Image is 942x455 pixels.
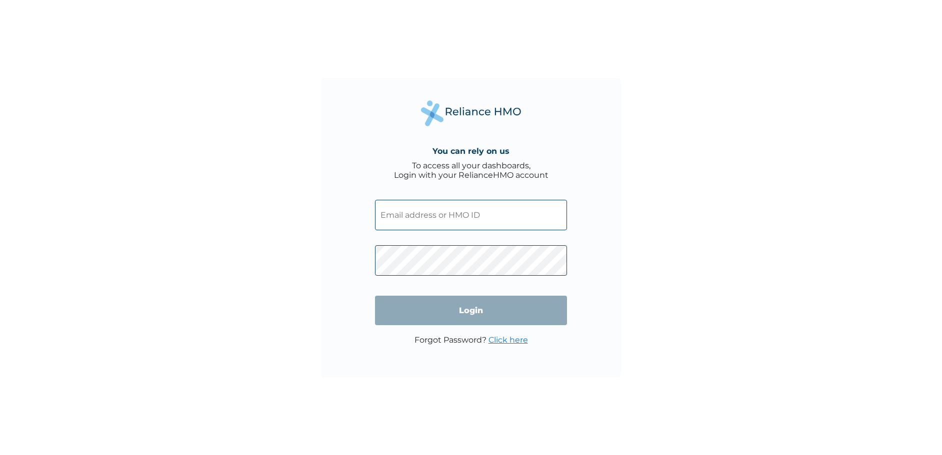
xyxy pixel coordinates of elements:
[432,146,509,156] h4: You can rely on us
[421,100,521,126] img: Reliance Health's Logo
[375,296,567,325] input: Login
[394,161,548,180] div: To access all your dashboards, Login with your RelianceHMO account
[488,335,528,345] a: Click here
[375,200,567,230] input: Email address or HMO ID
[414,335,528,345] p: Forgot Password?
